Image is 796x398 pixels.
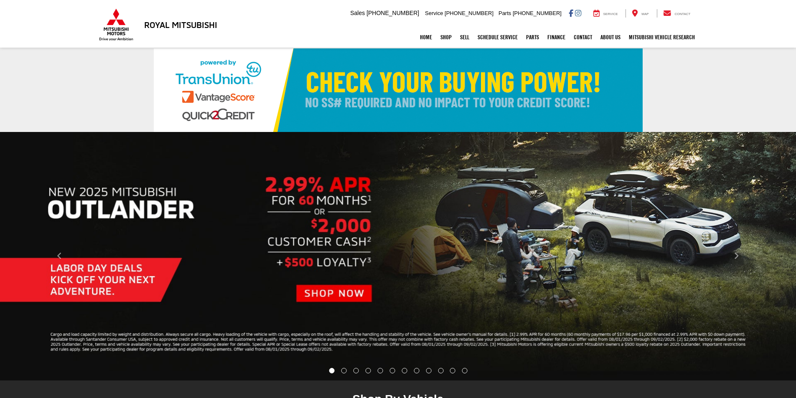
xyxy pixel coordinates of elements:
img: Check Your Buying Power [154,48,643,132]
li: Go to slide number 1. [329,368,334,373]
a: Facebook: Click to visit our Facebook page [569,10,573,16]
a: Map [626,9,655,18]
span: Service [603,12,618,16]
a: Mitsubishi Vehicle Research [625,27,699,48]
li: Go to slide number 7. [402,368,407,373]
span: [PHONE_NUMBER] [513,10,562,16]
li: Go to slide number 10. [438,368,443,373]
h3: Royal Mitsubishi [144,20,217,29]
a: Shop [436,27,456,48]
li: Go to slide number 11. [450,368,455,373]
a: Parts: Opens in a new tab [522,27,543,48]
a: Schedule Service: Opens in a new tab [473,27,522,48]
li: Go to slide number 4. [366,368,371,373]
img: Mitsubishi [97,8,135,41]
a: Sell [456,27,473,48]
span: Service [425,10,443,16]
li: Go to slide number 5. [378,368,383,373]
li: Go to slide number 3. [353,368,359,373]
a: Service [587,9,624,18]
a: Contact [657,9,697,18]
span: Contact [674,12,690,16]
a: Finance [543,27,570,48]
a: Contact [570,27,596,48]
a: Instagram: Click to visit our Instagram page [575,10,581,16]
li: Go to slide number 6. [390,368,395,373]
li: Go to slide number 2. [341,368,347,373]
span: [PHONE_NUMBER] [366,10,419,16]
li: Go to slide number 12. [462,368,468,373]
a: Home [416,27,436,48]
span: [PHONE_NUMBER] [445,10,493,16]
li: Go to slide number 8. [414,368,419,373]
span: Parts [498,10,511,16]
li: Go to slide number 9. [426,368,431,373]
button: Click to view next picture. [676,149,796,364]
span: Sales [350,10,365,16]
span: Map [641,12,648,16]
a: About Us [596,27,625,48]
